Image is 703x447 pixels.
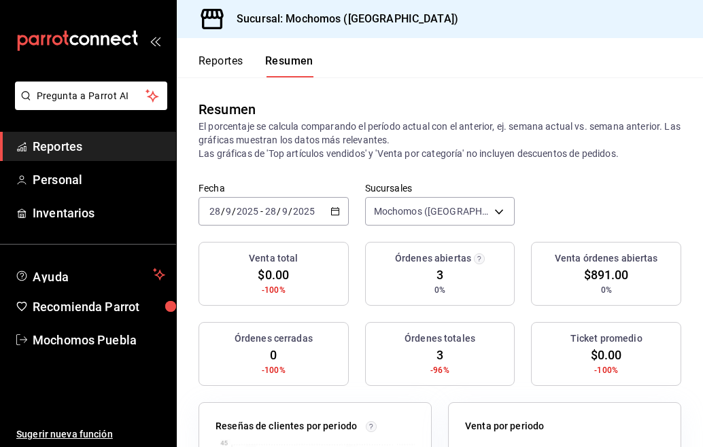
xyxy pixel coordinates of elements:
[395,251,471,266] h3: Órdenes abiertas
[37,89,146,103] span: Pregunta a Parrot AI
[33,298,165,316] span: Recomienda Parrot
[216,419,357,433] p: Reseñas de clientes por periodo
[199,99,256,120] div: Resumen
[33,204,165,222] span: Inventarios
[33,171,165,189] span: Personal
[15,82,167,110] button: Pregunta a Parrot AI
[262,284,286,296] span: -100%
[277,206,281,217] span: /
[262,364,286,376] span: -100%
[235,332,313,346] h3: Órdenes cerradas
[594,364,618,376] span: -100%
[555,251,658,266] h3: Venta órdenes abiertas
[270,346,277,364] span: 0
[199,54,243,77] button: Reportes
[601,284,612,296] span: 0%
[260,206,263,217] span: -
[570,332,642,346] h3: Ticket promedio
[584,266,629,284] span: $891.00
[281,206,288,217] input: --
[225,206,232,217] input: --
[365,183,515,193] label: Sucursales
[405,332,475,346] h3: Órdenes totales
[226,11,458,27] h3: Sucursal: Mochomos ([GEOGRAPHIC_DATA])
[33,331,165,349] span: Mochomos Puebla
[232,206,236,217] span: /
[221,206,225,217] span: /
[150,35,160,46] button: open_drawer_menu
[434,284,445,296] span: 0%
[16,427,165,442] span: Sugerir nueva función
[199,54,313,77] div: navigation tabs
[436,346,443,364] span: 3
[374,204,490,218] span: Mochomos ([GEOGRAPHIC_DATA])
[236,206,259,217] input: ----
[288,206,292,217] span: /
[430,364,449,376] span: -96%
[258,266,289,284] span: $0.00
[292,206,315,217] input: ----
[465,419,544,433] p: Venta por periodo
[33,137,165,156] span: Reportes
[436,266,443,284] span: 3
[10,99,167,113] a: Pregunta a Parrot AI
[591,346,622,364] span: $0.00
[199,183,349,193] label: Fecha
[264,206,277,217] input: --
[199,120,681,160] p: El porcentaje se calcula comparando el período actual con el anterior, ej. semana actual vs. sema...
[209,206,221,217] input: --
[33,266,148,283] span: Ayuda
[249,251,298,266] h3: Venta total
[265,54,313,77] button: Resumen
